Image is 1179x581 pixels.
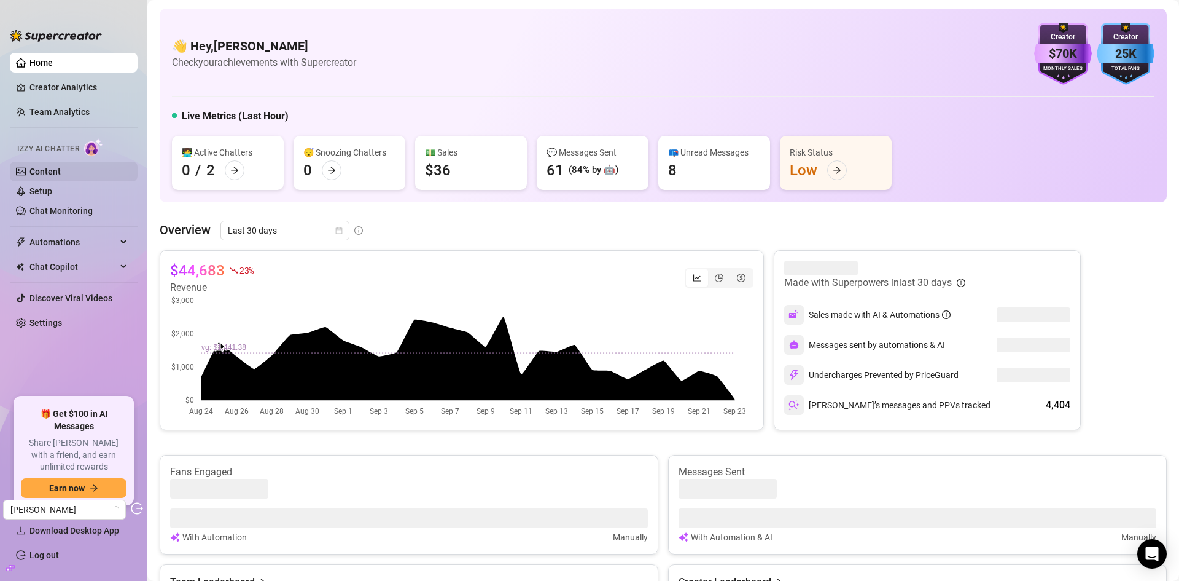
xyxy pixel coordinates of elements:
[788,370,800,381] img: svg%3e
[425,160,451,180] div: $36
[1034,44,1092,63] div: $70K
[790,146,882,159] div: Risk Status
[809,308,951,322] div: Sales made with AI & Automations
[17,143,79,155] span: Izzy AI Chatter
[668,160,677,180] div: 8
[354,226,363,235] span: info-circle
[784,365,959,385] div: Undercharges Prevented by PriceGuard
[788,309,800,320] img: svg%3e
[1097,31,1154,43] div: Creator
[29,186,52,196] a: Setup
[788,400,800,411] img: svg%3e
[131,502,143,515] span: logout
[1097,23,1154,85] img: blue-badge-DgoSNQY1.svg
[170,280,254,295] article: Revenue
[1137,539,1167,569] div: Open Intercom Messenger
[16,263,24,271] img: Chat Copilot
[206,160,215,180] div: 2
[170,465,648,479] article: Fans Engaged
[327,166,336,175] span: arrow-right
[172,55,356,70] article: Check your achievements with Supercreator
[29,293,112,303] a: Discover Viral Videos
[16,526,26,536] span: download
[182,109,289,124] h5: Live Metrics (Last Hour)
[21,478,126,498] button: Earn nowarrow-right
[425,146,517,159] div: 💵 Sales
[668,146,760,159] div: 📪 Unread Messages
[29,550,59,560] a: Log out
[784,275,952,290] article: Made with Superpowers in last 30 days
[170,531,180,544] img: svg%3e
[230,266,238,275] span: fall
[679,465,1156,479] article: Messages Sent
[29,77,128,97] a: Creator Analytics
[737,274,745,282] span: dollar-circle
[239,264,254,276] span: 23 %
[16,237,26,247] span: thunderbolt
[29,232,117,252] span: Automations
[10,30,102,42] img: logo-BBDzfeDw.svg
[547,160,564,180] div: 61
[1034,65,1092,73] div: Monthly Sales
[1097,44,1154,63] div: 25K
[90,484,98,492] span: arrow-right
[833,166,841,175] span: arrow-right
[6,564,15,572] span: build
[1034,31,1092,43] div: Creator
[303,146,395,159] div: 😴 Snoozing Chatters
[29,58,53,68] a: Home
[789,340,799,350] img: svg%3e
[1046,398,1070,413] div: 4,404
[303,160,312,180] div: 0
[693,274,701,282] span: line-chart
[111,505,120,515] span: loading
[784,395,990,415] div: [PERSON_NAME]’s messages and PPVs tracked
[1034,23,1092,85] img: purple-badge-B9DA21FR.svg
[29,167,61,176] a: Content
[784,335,945,355] div: Messages sent by automations & AI
[182,146,274,159] div: 👩‍💻 Active Chatters
[1097,65,1154,73] div: Total Fans
[715,274,723,282] span: pie-chart
[29,318,62,328] a: Settings
[49,483,85,493] span: Earn now
[21,408,126,432] span: 🎁 Get $100 in AI Messages
[685,268,753,288] div: segmented control
[172,38,356,55] h4: 👋 Hey, [PERSON_NAME]
[21,437,126,473] span: Share [PERSON_NAME] with a friend, and earn unlimited rewards
[182,531,247,544] article: With Automation
[679,531,688,544] img: svg%3e
[230,166,239,175] span: arrow-right
[84,138,103,156] img: AI Chatter
[160,221,211,239] article: Overview
[613,531,648,544] article: Manually
[569,163,618,178] div: (84% by 🤖)
[29,526,119,536] span: Download Desktop App
[29,107,90,117] a: Team Analytics
[1121,531,1156,544] article: Manually
[29,257,117,277] span: Chat Copilot
[10,500,119,519] span: Alexandra Lee
[957,279,965,287] span: info-circle
[691,531,772,544] article: With Automation & AI
[547,146,639,159] div: 💬 Messages Sent
[170,261,225,280] article: $44,683
[29,206,93,216] a: Chat Monitoring
[942,310,951,319] span: info-circle
[228,221,342,240] span: Last 30 days
[335,227,343,234] span: calendar
[182,160,190,180] div: 0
